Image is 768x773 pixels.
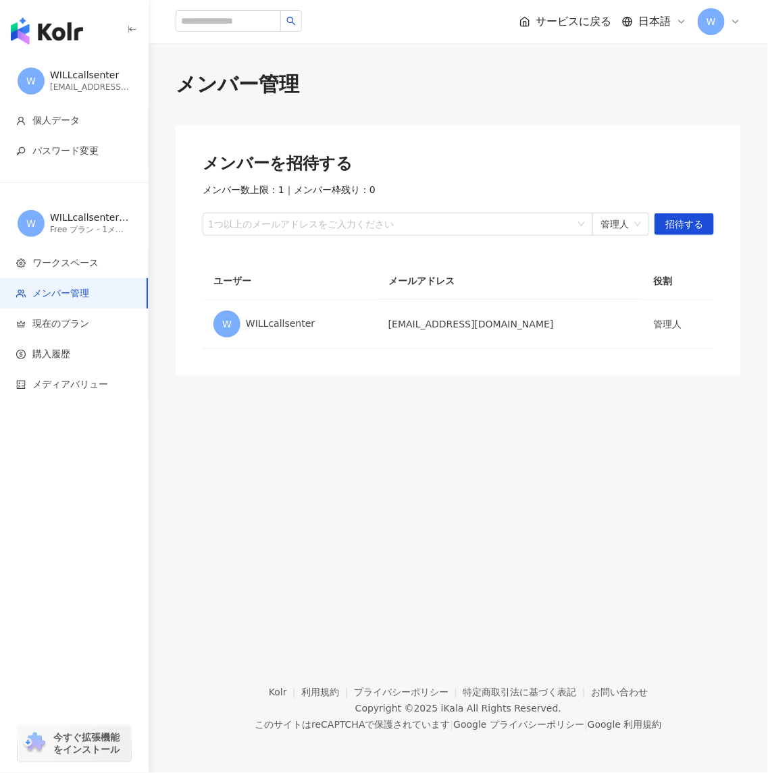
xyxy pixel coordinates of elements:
span: このサイトはreCAPTCHAで保護されています [255,716,662,732]
span: 現在のプラン [32,317,89,331]
span: user [16,116,26,126]
img: chrome extension [22,732,47,754]
td: [EMAIL_ADDRESS][DOMAIN_NAME] [378,300,643,349]
th: ユーザー [203,263,378,300]
span: 招待する [665,214,703,236]
a: iKala [441,703,464,714]
div: メンバー管理 [176,70,741,99]
a: プライバシーポリシー [354,687,463,697]
span: | [451,719,454,730]
button: 招待する [655,213,714,235]
a: chrome extension今すぐ拡張機能をインストール [18,725,131,762]
span: 今すぐ拡張機能をインストール [53,731,127,755]
div: WILLcallsenter [50,69,131,82]
a: お問い合わせ [591,687,648,697]
span: W [26,74,36,88]
a: Google 利用規約 [588,719,662,730]
img: logo [11,18,83,45]
span: ワークスペース [32,257,99,270]
span: サービスに戻る [536,14,611,29]
span: dollar [16,350,26,359]
span: W [222,317,232,331]
div: Free プラン - 1メンバー [50,224,131,236]
a: Kolr [269,687,301,697]
span: key [16,146,26,156]
th: 役割 [643,263,714,300]
span: パスワード変更 [32,144,99,158]
td: 管理人 [643,300,714,349]
span: | [584,719,588,730]
a: サービスに戻る [519,14,611,29]
span: 購入履歴 [32,348,70,361]
div: WILLcallsenterのワークスペース [50,211,131,225]
a: 利用規約 [301,687,354,697]
a: Google プライバシーポリシー [453,719,584,730]
span: 個人データ [32,114,80,128]
div: メンバーを招待する [203,153,714,176]
a: 特定商取引法に基づく表記 [463,687,591,697]
span: メンバー管理 [32,287,89,300]
span: 管理人 [600,213,641,235]
span: calculator [16,380,26,390]
div: [EMAIL_ADDRESS][DOMAIN_NAME] [50,82,131,93]
span: search [286,16,296,26]
span: メディアバリュー [32,378,108,392]
span: メンバー数上限：1 ｜ メンバー枠残り：0 [203,184,376,197]
span: W [26,216,36,231]
div: Copyright © 2025 All Rights Reserved. [355,703,561,714]
th: メールアドレス [378,263,643,300]
div: WILLcallsenter [213,311,367,338]
span: W [707,14,716,29]
span: 日本語 [638,14,671,29]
